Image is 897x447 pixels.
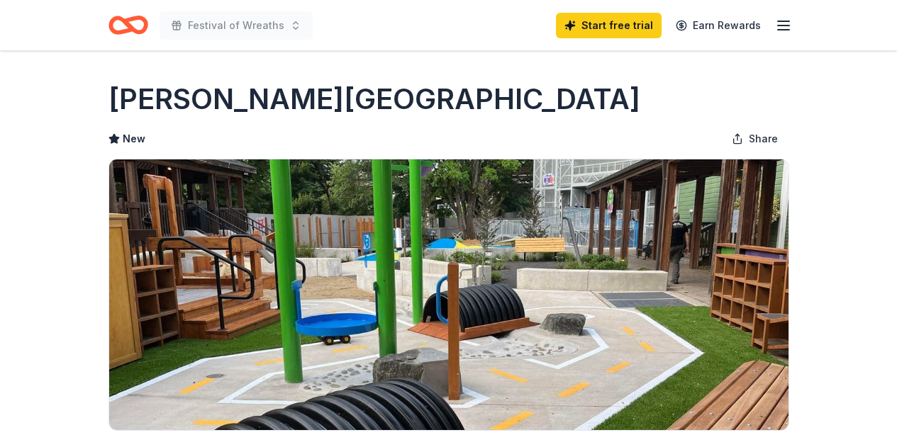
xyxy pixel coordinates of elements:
[749,130,778,147] span: Share
[667,13,769,38] a: Earn Rewards
[108,9,148,42] a: Home
[720,125,789,153] button: Share
[109,159,789,430] img: Image for Gilbert House Children's Museum
[556,13,662,38] a: Start free trial
[160,11,313,40] button: Festival of Wreaths
[188,17,284,34] span: Festival of Wreaths
[123,130,145,147] span: New
[108,79,640,119] h1: [PERSON_NAME][GEOGRAPHIC_DATA]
